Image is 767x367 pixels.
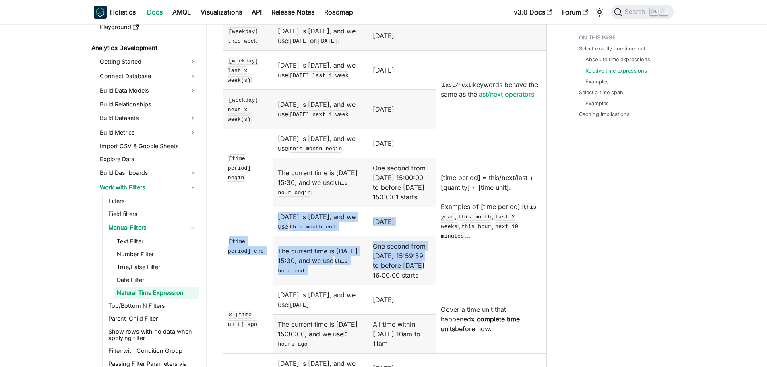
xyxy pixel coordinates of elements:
a: Natural Time Expression [114,287,199,299]
button: Search (Ctrl+K) [611,5,673,19]
kbd: K [659,8,668,15]
td: [DATE] [368,285,436,314]
a: Roadmap [319,6,358,19]
code: [DATE] [288,301,310,309]
code: [DATE] last 1 week [288,71,349,79]
code: [DATE] next 1 week [288,110,349,118]
td: All time within [DATE] 10am to 11am [368,314,436,353]
a: Forum [557,6,593,19]
code: [time period] begin [228,154,251,182]
code: 5 hours ago [278,330,348,348]
td: [DATE] is [DATE], and we use [273,50,368,89]
a: Visualizations [196,6,247,19]
code: this month [457,213,492,221]
strong: x complete time units [441,315,520,333]
span: Search [622,8,650,16]
a: Build Data Models [97,84,199,97]
td: [DATE] [368,207,436,236]
a: Relative time expressions [585,67,647,75]
a: Parent-Child Filter [106,313,199,324]
a: Work with Filters [97,181,199,194]
td: One second from [DATE] 15:00:00 to before [DATE] 15:00:01 starts [368,158,436,207]
a: Docs [142,6,167,19]
code: this hour [461,222,492,230]
a: Build Metrics [97,126,199,139]
a: Filters [106,195,199,207]
a: Release Notes [267,6,319,19]
a: Absolute time expressions [585,56,650,63]
td: The current time is [DATE] 15:30, and we use [273,158,368,207]
td: Cover a time unit that happened before now. [436,285,546,353]
a: last/next operators [477,90,534,98]
a: Manual Filters [106,221,199,234]
a: Build Relationships [97,99,199,110]
a: Date Filter [114,274,199,286]
code: [weekday] next x week(s) [228,96,258,123]
code: this month end [288,223,336,231]
a: Select a time span [579,89,623,96]
code: this hour end [278,257,347,275]
td: [DATE] [368,50,436,89]
td: The current time is [DATE] 15:30, and we use [273,236,368,285]
nav: Docs sidebar [86,24,207,367]
a: Explore Data [97,153,199,165]
td: [DATE] [368,89,436,129]
a: HolisticsHolistics [94,6,136,19]
td: [DATE] is [DATE], and we use or [273,21,368,50]
a: Getting Started [97,55,199,68]
td: [DATE] [368,21,436,50]
img: Holistics [94,6,107,19]
a: Examples [585,78,609,85]
td: [DATE] [368,129,436,158]
button: Switch between dark and light mode (currently light mode) [593,6,606,19]
code: x [time unit] ago [228,311,258,328]
td: [DATE] is [DATE], and we use [273,207,368,236]
a: Import CSV & Google Sheets [97,141,199,152]
code: this month begin [288,145,343,153]
a: Connect Database [97,70,199,83]
a: Number Filter [114,249,199,260]
a: Text Filter [114,236,199,247]
td: keywords behave the same as the [436,50,546,129]
b: Holistics [110,7,136,17]
td: [time period] = this/next/last + [quantity] + [time unit]. Examples of [time period]: , , , , ... [436,129,546,285]
code: [DATE] [288,37,310,45]
code: last/next [441,81,473,89]
a: Show rows with no data when applying filter [106,326,199,344]
a: True/False Filter [114,261,199,273]
a: Playground [97,21,199,33]
a: Top/Bottom N Filters [106,300,199,311]
a: API [247,6,267,19]
a: Analytics Development [89,42,199,54]
td: The current time is [DATE] 15:30:00, and we use [273,314,368,353]
a: Build Datasets [97,112,199,124]
a: Field filters [106,208,199,220]
a: v3.0 Docs [509,6,557,19]
a: Build Dashboards [97,166,199,179]
code: [DATE] [316,37,338,45]
td: [DATE] is [DATE], and we use [273,129,368,158]
td: One second from [DATE] 15:59:59 to before [DATE] 16:00:00 starts [368,236,436,285]
td: [DATE] is [DATE], and we use [273,285,368,314]
code: [weekday] last x week(s) [228,57,258,84]
a: Examples [585,100,609,107]
a: Caching implications [579,110,630,118]
code: [weekday] this week [228,27,258,45]
code: this hour begin [278,179,347,197]
a: AMQL [167,6,196,19]
td: [DATE] is [DATE], and we use [273,89,368,129]
a: Select exactly one time unit [579,45,645,52]
a: Filter with Condition Group [106,345,199,357]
